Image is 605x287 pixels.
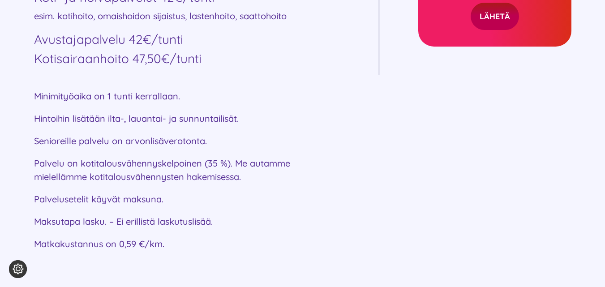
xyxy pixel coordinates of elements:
[471,3,519,30] input: LÄHETÄ
[9,260,27,278] button: Evästeasetukset
[34,90,324,103] p: Minimityöaika on 1 tunti kerrallaan.
[34,157,324,184] p: Palvelu on kotitalousvähennyskelpoinen (35 %). Me autamme mielellämme kotitalousvähennysten hakem...
[34,134,324,148] p: Senioreille palvelu on arvonlisäverotonta.
[34,215,324,228] p: Maksutapa lasku. – Ei erillistä laskutuslisää.
[34,193,324,206] p: Palvelusetelit käyvät maksuna.
[34,112,324,125] p: Hintoihin lisätään ilta-, lauantai- ja sunnuntailisät.
[34,237,324,251] p: Matkakustannus on 0,59 €/km.
[34,51,324,66] h4: Kotisairaanhoito 47,50€/tunti
[34,9,324,23] p: esim. kotihoito, omaishoidon sijaistus, lastenhoito, saattohoito
[34,32,324,47] h4: Avustajapalvelu 42€/tunti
